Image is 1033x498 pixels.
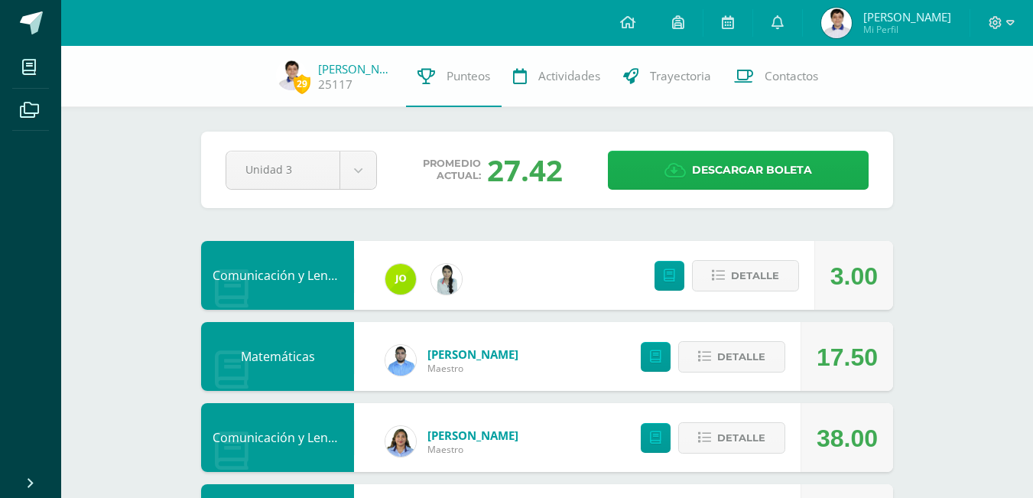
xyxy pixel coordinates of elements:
button: Detalle [678,341,785,373]
img: 79eb5cb28572fb7ebe1e28c28929b0fa.png [385,264,416,295]
a: Descargar boleta [608,151,869,190]
a: [PERSON_NAME] [427,428,518,443]
a: Unidad 3 [226,151,376,189]
span: Promedio actual: [423,158,481,182]
div: Comunicación y Lenguaje, Idioma Extranjero [201,241,354,310]
img: 249ad9420a572507f14cd68f78ccc3f8.png [821,8,852,38]
div: 38.00 [817,404,878,473]
img: 937d777aa527c70189f9fb3facc5f1f6.png [431,264,462,295]
button: Detalle [678,422,785,454]
span: Detalle [731,262,779,290]
img: d5f85972cab0d57661bd544f50574cc9.png [385,426,416,457]
span: Detalle [717,343,765,371]
div: 27.42 [487,150,563,190]
a: Contactos [723,46,830,107]
div: Matemáticas [201,322,354,391]
a: Trayectoria [612,46,723,107]
span: [PERSON_NAME] [863,9,951,24]
img: 249ad9420a572507f14cd68f78ccc3f8.png [276,60,307,90]
span: Unidad 3 [245,151,320,187]
a: Actividades [502,46,612,107]
a: 25117 [318,76,352,93]
div: 3.00 [830,242,878,311]
span: 29 [294,74,310,93]
span: Descargar boleta [692,151,812,189]
button: Detalle [692,260,799,291]
span: Maestro [427,443,518,456]
div: Comunicación y Lenguaje Idioma Español [201,403,354,472]
a: Punteos [406,46,502,107]
span: Detalle [717,424,765,452]
span: Mi Perfil [863,23,951,36]
span: Trayectoria [650,68,711,84]
span: Contactos [765,68,818,84]
div: 17.50 [817,323,878,392]
a: [PERSON_NAME] [318,61,395,76]
img: 54ea75c2c4af8710d6093b43030d56ea.png [385,345,416,376]
span: Punteos [447,68,490,84]
span: Actividades [538,68,600,84]
span: Maestro [427,362,518,375]
a: [PERSON_NAME] [427,347,518,362]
